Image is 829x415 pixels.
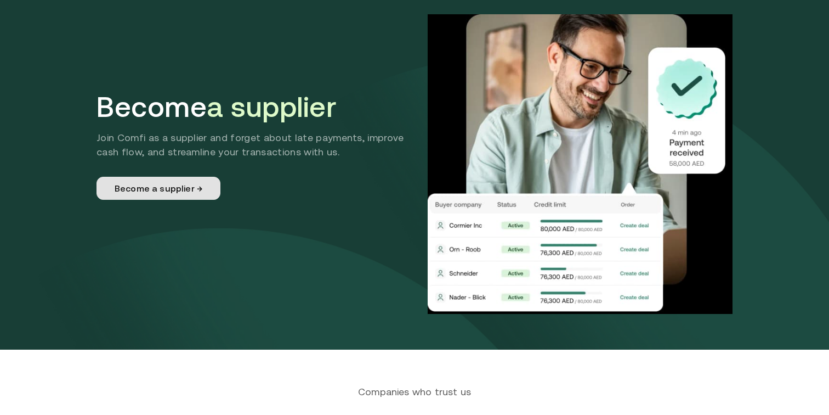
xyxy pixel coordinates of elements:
a: Become a supplier → [96,177,220,200]
p: Join Comfi as a supplier and forget about late payments, improve cash flow, and streamline your t... [96,131,418,159]
img: Supplier Hero Image [428,14,733,314]
h1: Become [96,90,418,124]
span: Companies who trust us [96,385,733,399]
span: a supplier [207,91,336,123]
